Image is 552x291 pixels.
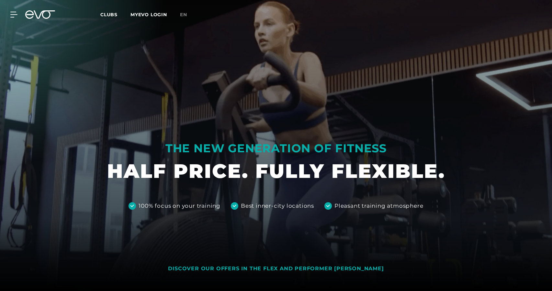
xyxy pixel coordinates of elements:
font: HALF PRICE. FULLY FLEXIBLE. [107,159,445,183]
a: Clubs [100,11,130,17]
font: 100% focus on your training [139,203,220,209]
a: en [180,11,195,18]
font: en [180,12,187,17]
font: THE NEW GENERATION OF FITNESS [165,141,387,155]
font: Clubs [100,12,118,17]
a: MYEVO LOGIN [130,12,167,17]
font: DISCOVER OUR OFFERS IN THE FLEX AND PERFORMER [PERSON_NAME] [168,265,384,272]
font: Best inner-city locations [241,203,314,209]
font: Pleasant training atmosphere [334,203,423,209]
